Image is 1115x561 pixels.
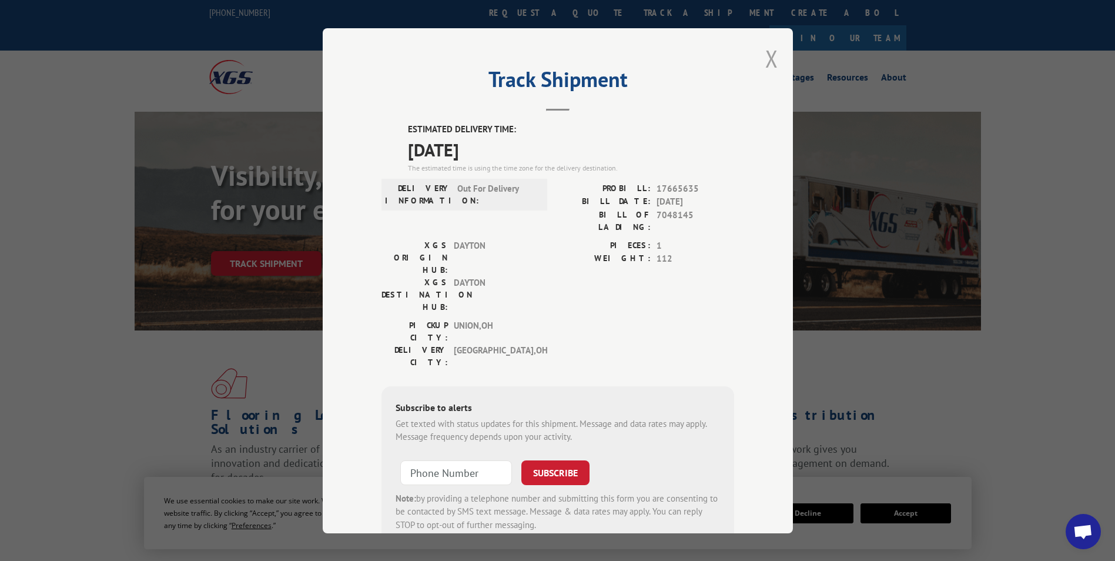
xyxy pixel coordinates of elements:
label: XGS DESTINATION HUB: [381,276,448,313]
span: Out For Delivery [457,182,537,206]
span: [DATE] [657,195,734,209]
label: XGS ORIGIN HUB: [381,239,448,276]
h2: Track Shipment [381,71,734,93]
label: DELIVERY INFORMATION: [385,182,451,206]
span: DAYTON [454,276,533,313]
label: PICKUP CITY: [381,319,448,343]
span: DAYTON [454,239,533,276]
input: Phone Number [400,460,512,485]
span: [GEOGRAPHIC_DATA] , OH [454,343,533,368]
label: WEIGHT: [558,252,651,266]
div: Subscribe to alerts [396,400,720,417]
button: Close modal [765,43,778,74]
label: BILL DATE: [558,195,651,209]
label: BILL OF LADING: [558,208,651,233]
label: PROBILL: [558,182,651,195]
strong: Note: [396,492,416,503]
span: 17665635 [657,182,734,195]
span: 1 [657,239,734,252]
div: The estimated time is using the time zone for the delivery destination. [408,162,734,173]
label: DELIVERY CITY: [381,343,448,368]
div: Open chat [1066,514,1101,549]
span: 112 [657,252,734,266]
label: ESTIMATED DELIVERY TIME: [408,123,734,136]
button: SUBSCRIBE [521,460,590,485]
div: by providing a telephone number and submitting this form you are consenting to be contacted by SM... [396,492,720,532]
span: UNION , OH [454,319,533,343]
div: Get texted with status updates for this shipment. Message and data rates may apply. Message frequ... [396,417,720,443]
span: [DATE] [408,136,734,162]
label: PIECES: [558,239,651,252]
span: 7048145 [657,208,734,233]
